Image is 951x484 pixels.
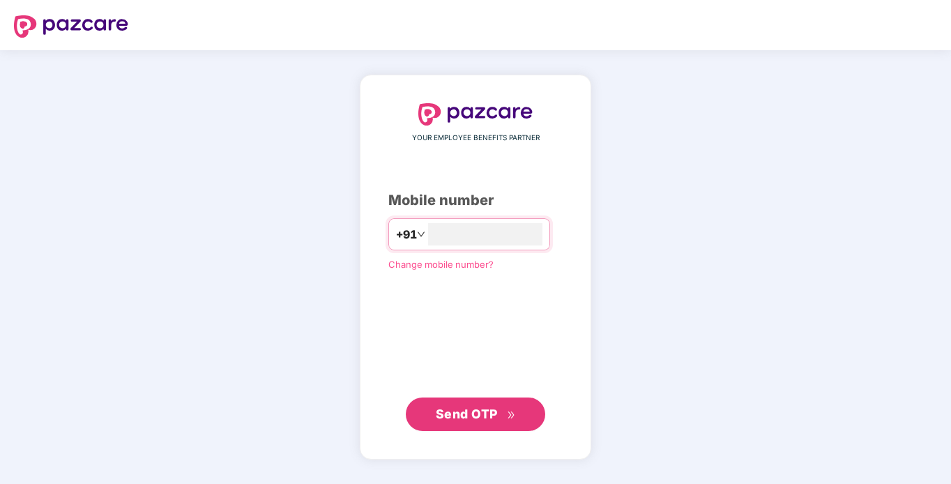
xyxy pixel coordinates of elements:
[388,259,494,270] a: Change mobile number?
[417,230,425,239] span: down
[406,398,545,431] button: Send OTPdouble-right
[436,407,498,421] span: Send OTP
[14,15,128,38] img: logo
[388,190,563,211] div: Mobile number
[396,226,417,243] span: +91
[418,103,533,126] img: logo
[412,133,540,144] span: YOUR EMPLOYEE BENEFITS PARTNER
[507,411,516,420] span: double-right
